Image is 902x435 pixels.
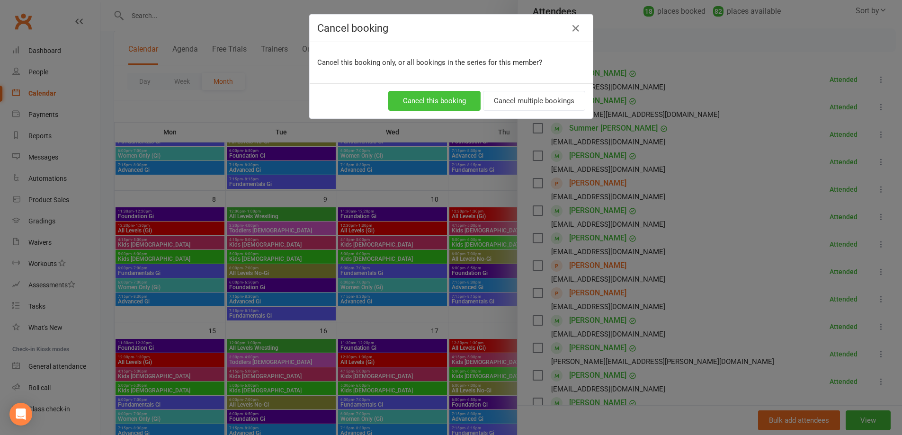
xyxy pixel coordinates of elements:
[388,91,481,111] button: Cancel this booking
[9,403,32,426] div: Open Intercom Messenger
[568,21,583,36] button: Close
[317,22,585,34] h4: Cancel booking
[483,91,585,111] button: Cancel multiple bookings
[317,57,585,68] p: Cancel this booking only, or all bookings in the series for this member?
